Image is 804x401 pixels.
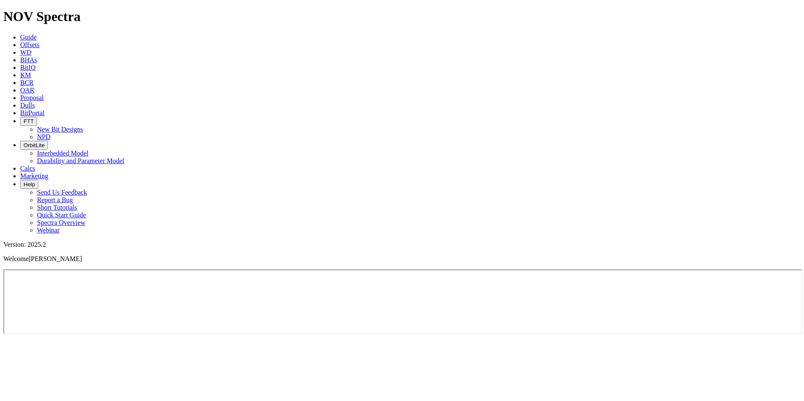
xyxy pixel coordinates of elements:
a: Short Tutorials [37,204,77,211]
a: Proposal [20,94,44,101]
span: OrbitLite [24,142,45,148]
a: Spectra Overview [37,219,85,226]
a: OAR [20,87,34,94]
a: BCR [20,79,34,86]
div: Version: 2025.2 [3,241,801,248]
a: WD [20,49,32,56]
a: Calcs [20,165,35,172]
a: Dulls [20,102,35,109]
span: [PERSON_NAME] [29,255,82,262]
p: Welcome [3,255,801,263]
a: Quick Start Guide [37,211,86,219]
a: Marketing [20,172,48,179]
a: Send Us Feedback [37,189,87,196]
button: Help [20,180,38,189]
a: Webinar [37,227,60,234]
h1: NOV Spectra [3,9,801,24]
a: BitPortal [20,109,45,116]
button: OrbitLite [20,141,48,150]
a: KM [20,71,31,79]
a: New Bit Designs [37,126,83,133]
a: BitIQ [20,64,35,71]
a: Durability and Parameter Model [37,157,124,164]
a: Guide [20,34,37,41]
a: BHAs [20,56,37,63]
span: FTT [24,118,34,124]
a: Report a Bug [37,196,73,203]
span: Help [24,181,35,187]
a: NPD [37,133,50,140]
button: FTT [20,117,37,126]
a: Interbedded Model [37,150,88,157]
a: Offsets [20,41,40,48]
